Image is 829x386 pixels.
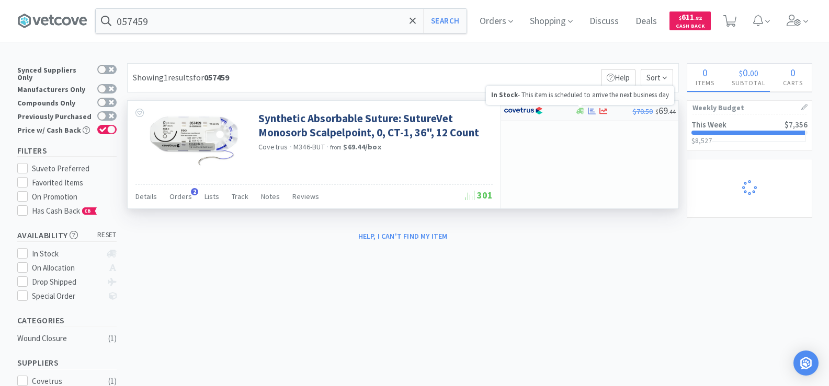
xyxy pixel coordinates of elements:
img: 7786072488de4d51939879e0b4c6b97c_176637.png [143,111,248,168]
button: Search [423,9,467,33]
h5: Categories [17,314,117,326]
span: reset [97,230,117,241]
div: On Promotion [32,191,117,203]
span: · [290,142,292,151]
p: - This item is scheduled to arrive the next business day [491,91,669,100]
span: 0 [743,66,748,79]
span: Reviews [292,192,319,201]
div: Special Order [32,290,101,302]
a: Deals [631,17,661,26]
span: from [330,144,342,151]
span: $ [679,15,682,21]
span: 611 [679,12,702,22]
a: Covetrus [258,142,288,151]
h5: Availability [17,229,117,241]
input: Search by item, sku, manufacturer, ingredient, size... [96,9,467,33]
span: $7,356 [785,120,808,130]
span: 301 [465,189,493,201]
div: In Stock [32,248,101,260]
div: . [723,67,775,78]
span: Has Cash Back [32,206,97,216]
div: Manufacturers Only [17,84,92,93]
div: Compounds Only [17,98,92,107]
span: M346-BUT [293,142,325,151]
h4: Carts [775,78,812,88]
div: Wound Closure [17,332,102,345]
p: Help [601,69,635,87]
h5: Filters [17,145,117,157]
div: Synced Suppliers Only [17,65,92,81]
span: . 82 [694,15,702,21]
span: $70.50 [633,107,653,116]
span: 0 [790,66,796,79]
span: · [326,142,328,151]
div: On Allocation [32,262,101,274]
a: Discuss [585,17,623,26]
button: Help, I can't find my item [352,227,454,245]
div: Suveto Preferred [32,162,117,175]
span: $ [655,108,658,115]
strong: $69.44 / box [343,142,381,151]
span: Cash Back [676,24,705,30]
span: CB [83,208,93,214]
span: $ [739,68,743,78]
div: Price w/ Cash Back [17,125,92,134]
span: Track [232,192,248,201]
span: 2 [191,188,198,195]
div: Drop Shipped [32,276,101,288]
span: 69 [655,104,676,116]
span: Lists [205,192,219,201]
span: Sort [641,69,673,87]
span: 00 [750,68,758,78]
a: This Week$7,356$8,527 [687,114,812,150]
span: Details [135,192,157,201]
span: $8,527 [691,136,712,145]
span: . 44 [668,108,676,115]
h4: Subtotal [723,78,775,88]
h5: Suppliers [17,357,117,369]
a: Synthetic Absorbable Suture: SutureVet Monosorb Scalpelpoint, 0, CT-1, 36", 12 Count [258,111,490,140]
span: 0 [702,66,708,79]
strong: 057459 [204,72,229,83]
div: Showing 1 results [133,71,229,85]
span: Notes [261,192,280,201]
img: 77fca1acd8b6420a9015268ca798ef17_1.png [504,103,543,119]
strong: In Stock [491,90,518,99]
h4: Items [687,78,723,88]
span: Orders [169,192,192,201]
div: Open Intercom Messenger [793,350,819,376]
div: ( 1 ) [108,332,117,345]
h1: Weekly Budget [692,101,807,114]
h2: This Week [691,121,726,128]
div: Favorited Items [32,177,117,189]
div: Previously Purchased [17,111,92,120]
span: for [193,72,229,83]
a: $611.82Cash Back [669,7,711,35]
